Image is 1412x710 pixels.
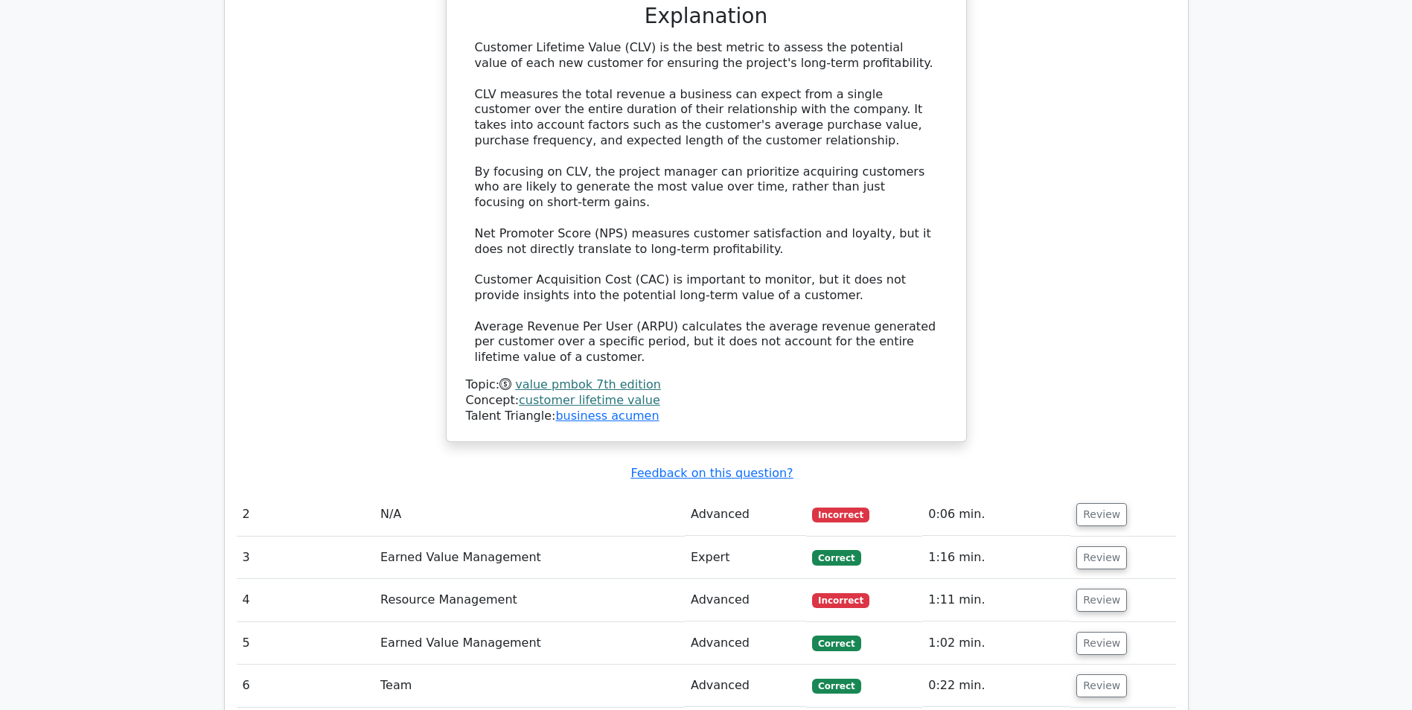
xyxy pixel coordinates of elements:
span: Correct [812,636,860,650]
span: Correct [812,550,860,565]
td: 0:22 min. [922,665,1070,707]
td: 0:06 min. [922,493,1070,536]
td: 1:11 min. [922,579,1070,621]
button: Review [1076,546,1127,569]
h3: Explanation [475,4,938,29]
td: 5 [237,622,374,665]
div: Talent Triangle: [466,377,947,423]
td: 1:16 min. [922,537,1070,579]
td: Advanced [685,579,806,621]
td: N/A [374,493,685,536]
div: Concept: [466,393,947,409]
td: 4 [237,579,374,621]
button: Review [1076,674,1127,697]
td: Advanced [685,622,806,665]
span: Incorrect [812,508,869,522]
td: Advanced [685,493,806,536]
a: business acumen [555,409,659,423]
td: Earned Value Management [374,537,685,579]
a: Feedback on this question? [630,466,793,480]
div: Customer Lifetime Value (CLV) is the best metric to assess the potential value of each new custom... [475,40,938,365]
td: 1:02 min. [922,622,1070,665]
td: Team [374,665,685,707]
span: Incorrect [812,593,869,608]
button: Review [1076,589,1127,612]
td: Earned Value Management [374,622,685,665]
button: Review [1076,503,1127,526]
td: Resource Management [374,579,685,621]
td: Expert [685,537,806,579]
button: Review [1076,632,1127,655]
td: 3 [237,537,374,579]
a: customer lifetime value [519,393,660,407]
td: 2 [237,493,374,536]
td: 6 [237,665,374,707]
span: Correct [812,679,860,694]
a: value pmbok 7th edition [515,377,661,391]
td: Advanced [685,665,806,707]
div: Topic: [466,377,947,393]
